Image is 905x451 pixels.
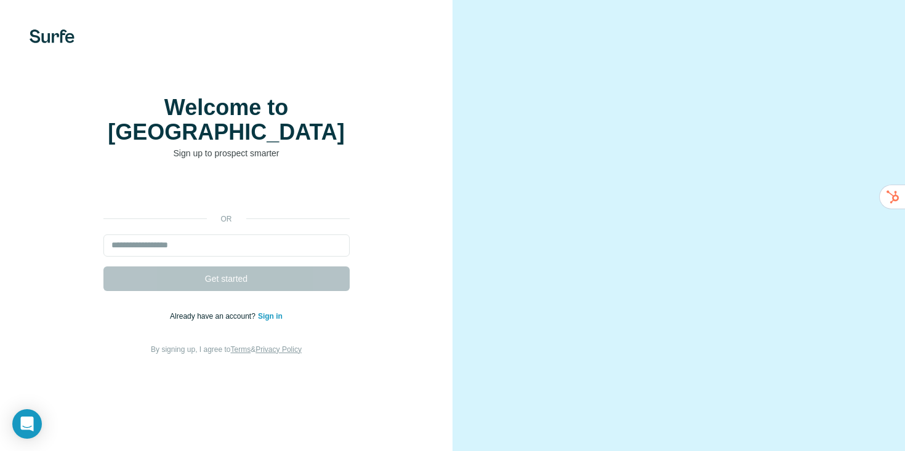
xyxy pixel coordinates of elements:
[170,312,258,321] span: Already have an account?
[258,312,283,321] a: Sign in
[151,345,302,354] span: By signing up, I agree to &
[12,409,42,439] div: Open Intercom Messenger
[255,345,302,354] a: Privacy Policy
[103,95,350,145] h1: Welcome to [GEOGRAPHIC_DATA]
[231,345,251,354] a: Terms
[207,214,246,225] p: or
[30,30,74,43] img: Surfe's logo
[97,178,356,205] iframe: Sign in with Google Button
[103,147,350,159] p: Sign up to prospect smarter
